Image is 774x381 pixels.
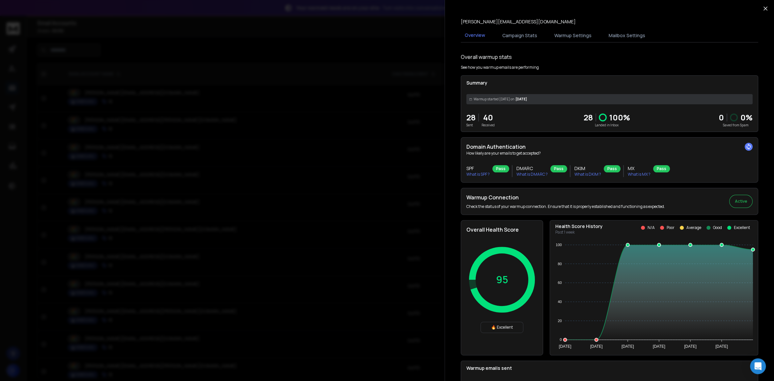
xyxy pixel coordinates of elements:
[604,165,621,172] div: Pass
[482,123,495,128] p: Received
[628,172,650,177] p: What is MX ?
[584,112,593,123] p: 28
[667,225,675,230] p: Poor
[466,172,490,177] p: What is SPF ?
[559,344,571,348] tspan: [DATE]
[605,28,649,43] button: Mailbox Settings
[516,165,548,172] h3: DMARC
[482,112,495,123] p: 40
[622,344,634,348] tspan: [DATE]
[750,358,766,374] div: Open Intercom Messenger
[729,195,753,208] button: Active
[466,80,753,86] p: Summary
[466,143,753,151] h2: Domain Authentication
[558,318,562,322] tspan: 20
[653,165,670,172] div: Pass
[734,225,750,230] p: Excellent
[466,112,476,123] p: 28
[558,300,562,304] tspan: 40
[558,262,562,266] tspan: 80
[550,28,595,43] button: Warmup Settings
[466,123,476,128] p: Sent
[461,28,489,43] button: Overview
[609,112,630,123] p: 100 %
[555,223,603,230] p: Health Score History
[628,165,650,172] h3: MX
[461,53,512,61] h1: Overall warmup stats
[558,281,562,285] tspan: 60
[574,165,601,172] h3: DKIM
[474,97,514,102] span: Warmup started [DATE] on
[555,230,603,235] p: Past 1 week
[740,112,753,123] p: 0 %
[496,274,508,286] p: 95
[574,172,601,177] p: What is DKIM ?
[466,226,538,234] h2: Overall Health Score
[719,112,724,123] strong: 0
[713,225,722,230] p: Good
[466,204,665,209] p: Check the status of your warmup connection. Ensure that it is properly established and functionin...
[466,193,665,201] h2: Warmup Connection
[653,344,665,348] tspan: [DATE]
[466,151,753,156] p: How likely are your emails to get accepted?
[516,172,548,177] p: What is DMARC ?
[498,28,541,43] button: Campaign Stats
[481,322,523,333] div: 🔥 Excellent
[550,165,567,172] div: Pass
[466,94,753,104] div: [DATE]
[492,165,509,172] div: Pass
[584,123,630,128] p: Landed in Inbox
[466,365,753,371] p: Warmup emails sent
[461,65,539,70] p: See how you warmup emails are performing
[686,225,701,230] p: Average
[648,225,655,230] p: N/A
[556,243,562,247] tspan: 100
[684,344,697,348] tspan: [DATE]
[461,18,576,25] p: [PERSON_NAME][EMAIL_ADDRESS][DOMAIN_NAME]
[560,338,562,342] tspan: 0
[719,123,753,128] p: Saved from Spam
[466,165,490,172] h3: SPF
[715,344,728,348] tspan: [DATE]
[590,344,603,348] tspan: [DATE]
